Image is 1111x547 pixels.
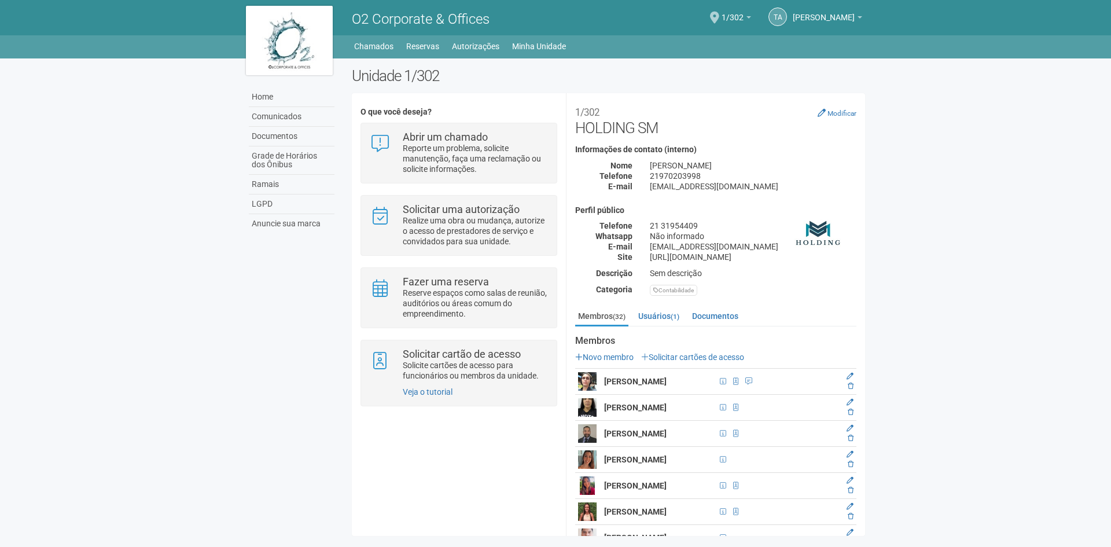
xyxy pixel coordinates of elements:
[635,307,682,325] a: Usuários(1)
[641,268,865,278] div: Sem descrição
[847,450,854,458] a: Editar membro
[604,455,667,464] strong: [PERSON_NAME]
[848,408,854,416] a: Excluir membro
[641,160,865,171] div: [PERSON_NAME]
[403,143,548,174] p: Reporte um problema, solicite manutenção, faça uma reclamação ou solicite informações.
[578,424,597,443] img: user.png
[354,38,393,54] a: Chamados
[575,206,856,215] h4: Perfil público
[575,107,599,118] small: 1/302
[575,353,634,362] a: Novo membro
[641,353,744,362] a: Solicitar cartões de acesso
[360,108,557,116] h4: O que você deseja?
[249,194,334,214] a: LGPD
[650,285,697,296] div: Contabilidade
[596,269,632,278] strong: Descrição
[641,252,865,262] div: [URL][DOMAIN_NAME]
[403,288,548,319] p: Reserve espaços como salas de reunião, auditórios ou áreas comum do empreendimento.
[847,424,854,432] a: Editar membro
[610,161,632,170] strong: Nome
[847,502,854,511] a: Editar membro
[608,242,632,251] strong: E-mail
[641,171,865,181] div: 21970203998
[575,145,856,154] h4: Informações de contato (interno)
[403,215,548,247] p: Realize uma obra ou mudança, autorize o acesso de prestadores de serviço e convidados para sua un...
[641,241,865,252] div: [EMAIL_ADDRESS][DOMAIN_NAME]
[370,204,547,247] a: Solicitar uma autorização Realize uma obra ou mudança, autorize o acesso de prestadores de serviç...
[403,203,520,215] strong: Solicitar uma autorização
[249,87,334,107] a: Home
[604,377,667,386] strong: [PERSON_NAME]
[578,528,597,547] img: user.png
[613,313,626,321] small: (32)
[768,8,787,26] a: TA
[847,528,854,537] a: Editar membro
[370,132,547,174] a: Abrir um chamado Reporte um problema, solicite manutenção, faça uma reclamação ou solicite inform...
[599,221,632,230] strong: Telefone
[596,285,632,294] strong: Categoria
[847,398,854,406] a: Editar membro
[790,206,848,264] img: business.png
[848,460,854,468] a: Excluir membro
[452,38,499,54] a: Autorizações
[604,429,667,438] strong: [PERSON_NAME]
[671,313,679,321] small: (1)
[403,131,488,143] strong: Abrir um chamado
[608,182,632,191] strong: E-mail
[578,372,597,391] img: user.png
[249,146,334,175] a: Grade de Horários dos Ônibus
[370,277,547,319] a: Fazer uma reserva Reserve espaços como salas de reunião, auditórios ou áreas comum do empreendime...
[575,307,628,326] a: Membros(32)
[818,108,856,118] a: Modificar
[352,11,490,27] span: O2 Corporate & Offices
[641,231,865,241] div: Não informado
[595,232,632,241] strong: Whatsapp
[604,533,667,542] strong: [PERSON_NAME]
[370,349,547,381] a: Solicitar cartão de acesso Solicite cartões de acesso para funcionários ou membros da unidade.
[722,14,751,24] a: 1/302
[604,481,667,490] strong: [PERSON_NAME]
[578,502,597,521] img: user.png
[403,360,548,381] p: Solicite cartões de acesso para funcionários ou membros da unidade.
[722,2,744,22] span: 1/302
[578,398,597,417] img: user.png
[403,348,521,360] strong: Solicitar cartão de acesso
[406,38,439,54] a: Reservas
[689,307,741,325] a: Documentos
[793,14,862,24] a: [PERSON_NAME]
[352,67,865,85] h2: Unidade 1/302
[249,214,334,233] a: Anuncie sua marca
[848,512,854,520] a: Excluir membro
[249,175,334,194] a: Ramais
[249,127,334,146] a: Documentos
[848,486,854,494] a: Excluir membro
[617,252,632,262] strong: Site
[578,476,597,495] img: user.png
[847,372,854,380] a: Editar membro
[512,38,566,54] a: Minha Unidade
[578,450,597,469] img: user.png
[641,221,865,231] div: 21 31954409
[604,403,667,412] strong: [PERSON_NAME]
[827,109,856,118] small: Modificar
[641,181,865,192] div: [EMAIL_ADDRESS][DOMAIN_NAME]
[848,382,854,390] a: Excluir membro
[848,434,854,442] a: Excluir membro
[575,102,856,137] h2: HOLDING SM
[575,336,856,346] strong: Membros
[793,2,855,22] span: Thamiris Abdala
[249,107,334,127] a: Comunicados
[246,6,333,75] img: logo.jpg
[403,387,453,397] a: Veja o tutorial
[604,507,667,516] strong: [PERSON_NAME]
[599,171,632,181] strong: Telefone
[403,276,489,288] strong: Fazer uma reserva
[847,476,854,484] a: Editar membro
